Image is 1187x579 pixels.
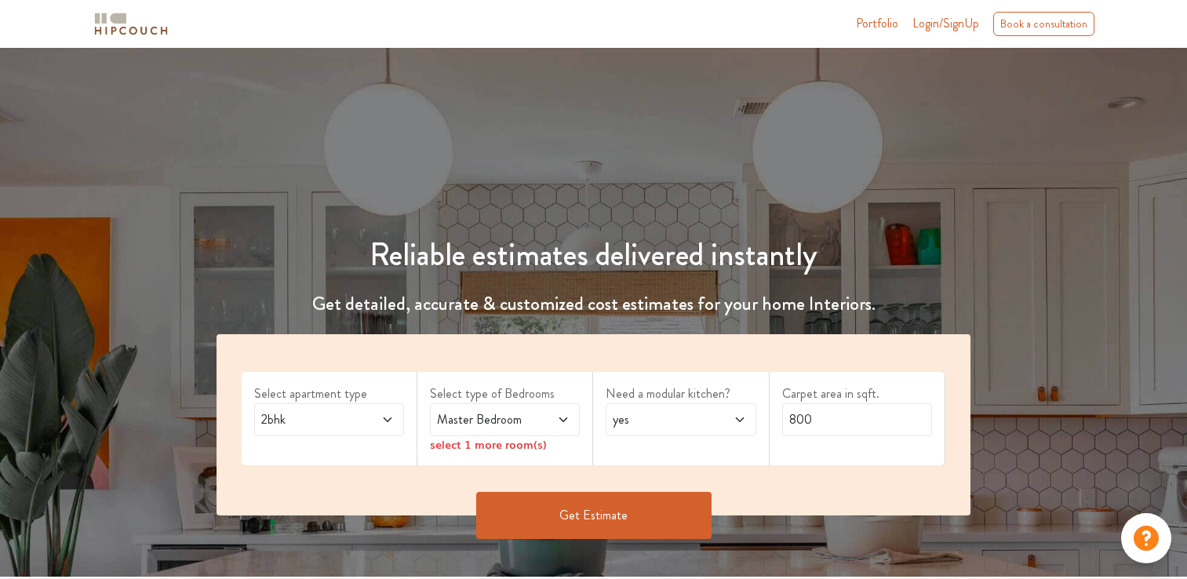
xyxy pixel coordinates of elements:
[258,410,360,429] span: 2bhk
[476,492,712,539] button: Get Estimate
[606,384,756,403] label: Need a modular kitchen?
[856,14,898,33] a: Portfolio
[207,236,980,274] h1: Reliable estimates delivered instantly
[782,403,932,436] input: Enter area sqft
[430,436,580,453] div: select 1 more room(s)
[430,384,580,403] label: Select type of Bedrooms
[993,12,1094,36] div: Book a consultation
[610,410,712,429] span: yes
[207,293,980,315] h4: Get detailed, accurate & customized cost estimates for your home Interiors.
[92,6,170,42] span: logo-horizontal.svg
[92,10,170,38] img: logo-horizontal.svg
[782,384,932,403] label: Carpet area in sqft.
[912,14,979,32] span: Login/SignUp
[434,410,536,429] span: Master Bedroom
[254,384,404,403] label: Select apartment type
